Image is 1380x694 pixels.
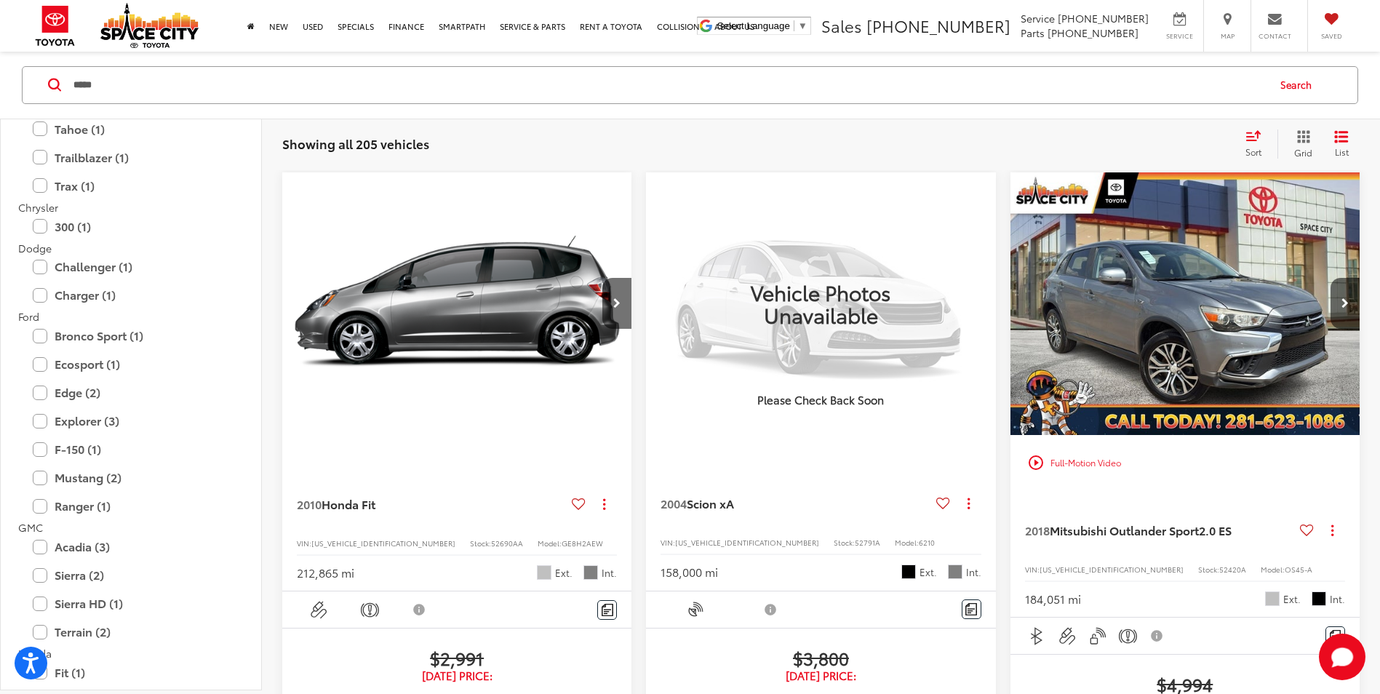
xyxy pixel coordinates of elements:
[1025,522,1050,538] span: 2018
[310,601,328,619] img: Aux Input
[1198,564,1219,575] span: Stock:
[1245,145,1261,158] span: Sort
[1025,522,1294,538] a: 2018Mitsubishi Outlander Sport2.0 ES
[1277,129,1323,159] button: Grid View
[33,214,229,239] label: 300 (1)
[1040,564,1184,575] span: [US_VEHICLE_IDENTIFICATION_NUMBER]
[33,534,229,559] label: Acadia (3)
[646,172,995,434] a: VIEW_DETAILS
[661,537,675,548] span: VIN:
[1050,522,1199,538] span: Mitsubishi Outlander Sport
[1163,31,1196,41] span: Service
[1021,25,1045,40] span: Parts
[948,565,962,579] span: Dark Charcoal
[1119,627,1137,645] img: Emergency Brake Assist
[602,604,613,616] img: Comments
[33,466,229,491] label: Mustang (2)
[33,173,229,199] label: Trax (1)
[33,116,229,142] label: Tahoe (1)
[1010,172,1361,435] div: 2018 Mitsubishi Outlander Sport 2.0 ES 0
[1267,67,1333,103] button: Search
[18,646,52,661] span: Honda
[1261,564,1285,575] span: Model:
[717,20,807,31] a: Select Language​
[1312,591,1326,606] span: Black
[798,20,807,31] span: ▼
[920,565,937,579] span: Ext.
[18,310,39,324] span: Ford
[33,255,229,280] label: Challenger (1)
[1319,634,1365,680] svg: Start Chat
[1283,592,1301,606] span: Ext.
[18,521,43,535] span: GMC
[1238,129,1277,159] button: Select sort value
[33,591,229,616] label: Sierra HD (1)
[687,600,705,618] img: Satellite Radio
[537,565,551,580] span: Storm Silver Metallic
[33,145,229,170] label: Trailblazer (1)
[18,241,52,255] span: Dodge
[322,495,375,512] span: Honda Fit
[33,283,229,308] label: Charger (1)
[717,20,790,31] span: Select Language
[297,647,617,669] span: $2,991
[33,324,229,349] label: Bronco Sport (1)
[18,200,58,215] span: Chrysler
[1219,564,1246,575] span: 52420A
[1294,146,1312,159] span: Grid
[661,495,930,511] a: 2004Scion xA
[597,600,617,620] button: Comments
[33,409,229,434] label: Explorer (3)
[603,498,605,510] span: dropdown dots
[1259,31,1291,41] span: Contact
[297,538,311,549] span: VIN:
[956,491,981,516] button: Actions
[398,594,442,625] button: View Disclaimer
[1330,630,1341,642] img: Comments
[661,564,718,581] div: 158,000 mi
[895,537,919,548] span: Model:
[72,68,1267,103] input: Search by Make, Model, or Keyword
[602,278,631,329] button: Next image
[583,565,598,580] span: Gray
[1010,172,1361,435] a: 2018 Mitsubishi Outlander Sport 2.0 ES 4x22018 Mitsubishi Outlander Sport 2.0 ES 4x22018 Mitsubis...
[33,619,229,645] label: Terrain (2)
[538,538,562,549] span: Model:
[1334,145,1349,158] span: List
[919,537,935,548] span: 6210
[675,537,819,548] span: [US_VEHICLE_IDENTIFICATION_NUMBER]
[297,495,322,512] span: 2010
[1285,564,1312,575] span: OS45-A
[33,562,229,588] label: Sierra (2)
[646,172,995,434] img: Vehicle Photos Unavailable Please Check Back Soon
[361,601,379,619] img: Emergency Brake Assist
[100,3,199,48] img: Space City Toyota
[661,647,981,669] span: $3,800
[562,538,603,549] span: GE8H2AEW
[1028,627,1046,645] img: Bluetooth®
[1323,129,1360,159] button: List View
[1265,591,1280,606] span: Alloy Silver Metallic
[962,599,981,619] button: Comments
[33,380,229,406] label: Edge (2)
[866,14,1010,37] span: [PHONE_NUMBER]
[901,565,916,579] span: Black Sand Pearl
[736,594,806,625] button: View Disclaimer
[1058,11,1149,25] span: [PHONE_NUMBER]
[1320,517,1345,543] button: Actions
[297,669,617,683] span: [DATE] Price:
[834,537,855,548] span: Stock:
[1021,11,1055,25] span: Service
[1325,626,1345,646] button: Comments
[1211,31,1243,41] span: Map
[1025,564,1040,575] span: VIN:
[282,172,633,436] img: 2010 Honda Fit Base FWD
[33,660,229,685] label: Fit (1)
[1048,25,1138,40] span: [PHONE_NUMBER]
[1025,591,1081,607] div: 184,051 mi
[1010,172,1361,436] img: 2018 Mitsubishi Outlander Sport 2.0 ES 4x2
[968,498,970,509] span: dropdown dots
[1199,522,1232,538] span: 2.0 ES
